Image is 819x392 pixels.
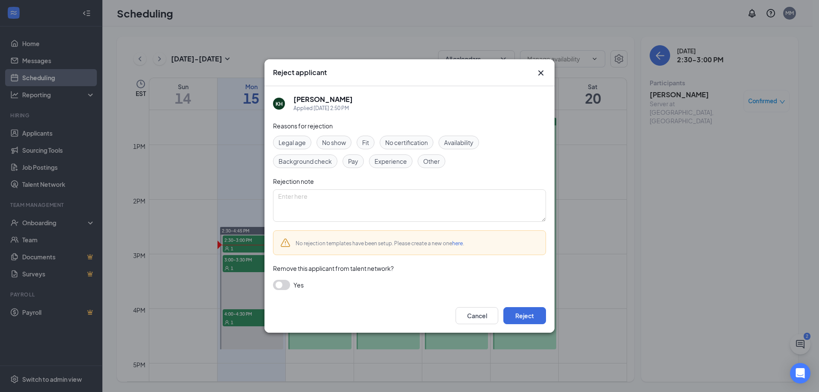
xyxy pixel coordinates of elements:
[279,138,306,147] span: Legal age
[273,264,394,272] span: Remove this applicant from talent network?
[536,68,546,78] button: Close
[296,240,464,247] span: No rejection templates have been setup. Please create a new one .
[279,157,332,166] span: Background check
[385,138,428,147] span: No certification
[322,138,346,147] span: No show
[362,138,369,147] span: Fit
[293,104,353,113] div: Applied [DATE] 2:50 PM
[273,177,314,185] span: Rejection note
[423,157,440,166] span: Other
[456,307,498,324] button: Cancel
[273,122,333,130] span: Reasons for rejection
[348,157,358,166] span: Pay
[375,157,407,166] span: Experience
[276,100,283,107] div: KH
[444,138,473,147] span: Availability
[273,68,327,77] h3: Reject applicant
[790,363,810,383] div: Open Intercom Messenger
[503,307,546,324] button: Reject
[293,280,304,290] span: Yes
[536,68,546,78] svg: Cross
[452,240,463,247] a: here
[280,238,290,248] svg: Warning
[293,95,353,104] h5: [PERSON_NAME]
